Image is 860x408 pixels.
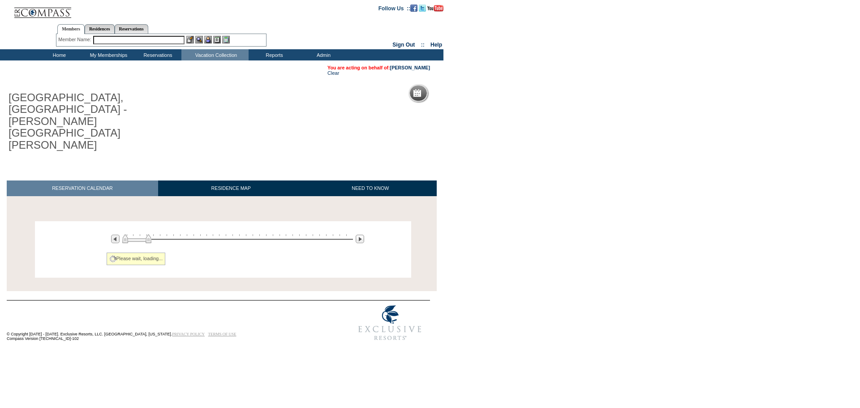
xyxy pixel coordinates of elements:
a: [PERSON_NAME] [390,65,430,70]
div: Member Name: [58,36,93,43]
img: spinner2.gif [109,255,116,262]
img: Next [356,235,364,243]
img: b_edit.gif [186,36,194,43]
a: PRIVACY POLICY [172,332,205,336]
a: Sign Out [392,42,415,48]
a: TERMS OF USE [208,332,236,336]
a: Subscribe to our YouTube Channel [427,5,443,10]
a: RESERVATION CALENDAR [7,180,158,196]
a: Become our fan on Facebook [410,5,417,10]
img: Follow us on Twitter [419,4,426,12]
a: Reservations [115,24,148,34]
h1: [GEOGRAPHIC_DATA], [GEOGRAPHIC_DATA] - [PERSON_NAME][GEOGRAPHIC_DATA][PERSON_NAME] [7,90,207,153]
img: Reservations [213,36,221,43]
img: b_calculator.gif [222,36,230,43]
a: NEED TO KNOW [304,180,437,196]
td: © Copyright [DATE] - [DATE]. Exclusive Resorts, LLC. [GEOGRAPHIC_DATA], [US_STATE]. Compass Versi... [7,301,320,345]
td: Reports [249,49,298,60]
td: Home [34,49,83,60]
td: Admin [298,49,347,60]
a: Residences [85,24,115,34]
td: Reservations [132,49,181,60]
img: Subscribe to our YouTube Channel [427,5,443,12]
span: :: [421,42,425,48]
a: Follow us on Twitter [419,5,426,10]
a: Help [430,42,442,48]
img: Previous [111,235,120,243]
div: Please wait, loading... [107,253,166,265]
a: Members [57,24,85,34]
td: My Memberships [83,49,132,60]
span: You are acting on behalf of: [327,65,430,70]
td: Follow Us :: [378,4,410,12]
a: RESIDENCE MAP [158,180,304,196]
img: Become our fan on Facebook [410,4,417,12]
img: Impersonate [204,36,212,43]
td: Vacation Collection [181,49,249,60]
img: View [195,36,203,43]
h5: Reservation Calendar [425,90,493,96]
img: Exclusive Resorts [350,301,430,345]
a: Clear [327,70,339,76]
